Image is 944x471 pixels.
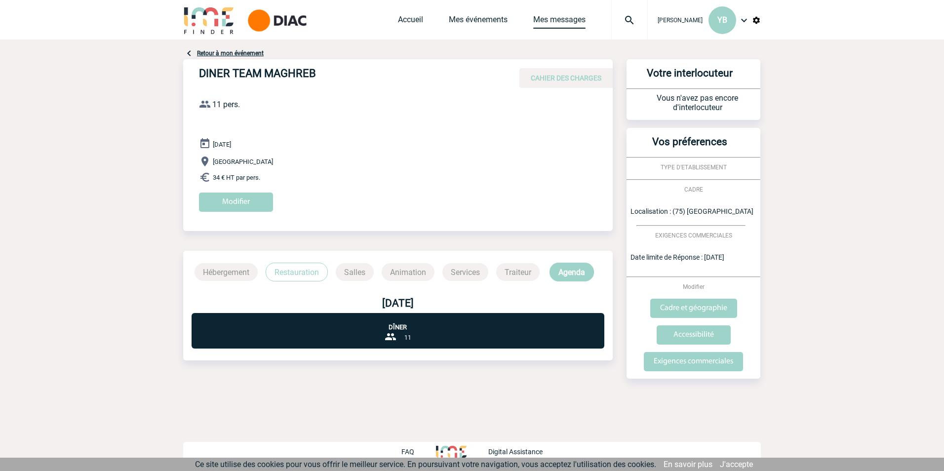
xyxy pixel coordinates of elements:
span: YB [717,15,727,25]
span: CAHIER DES CHARGES [531,74,601,82]
a: Mes messages [533,15,586,29]
p: Traiteur [496,263,540,281]
span: 34 € HT par pers. [213,174,260,181]
span: Localisation : (75) [GEOGRAPHIC_DATA] [630,207,753,215]
input: Cadre et géographie [650,299,737,318]
input: Modifier [199,193,273,212]
a: J'accepte [720,460,753,469]
span: Vous n'avez pas encore d'interlocuteur [657,93,738,112]
b: [DATE] [382,297,414,309]
p: Salles [336,263,374,281]
p: Digital Assistance [488,448,543,456]
a: Accueil [398,15,423,29]
p: Agenda [550,263,594,281]
span: 11 [404,334,411,341]
img: IME-Finder [183,6,235,34]
p: Animation [382,263,434,281]
a: Mes événements [449,15,508,29]
a: En savoir plus [664,460,712,469]
span: Date limite de Réponse : [DATE] [630,253,724,261]
p: Restauration [266,263,328,281]
span: [DATE] [213,141,231,148]
span: Ce site utilise des cookies pour vous offrir le meilleur service. En poursuivant votre navigation... [195,460,656,469]
img: group-24-px-b.png [385,331,396,343]
span: TYPE D'ETABLISSEMENT [661,164,727,171]
span: EXIGENCES COMMERCIALES [655,232,732,239]
p: FAQ [401,448,414,456]
span: CADRE [684,186,703,193]
h3: Votre interlocuteur [630,67,748,88]
span: [PERSON_NAME] [658,17,703,24]
a: FAQ [401,446,436,456]
h4: DINER TEAM MAGHREB [199,67,495,84]
input: Accessibilité [657,325,731,345]
input: Exigences commerciales [644,352,743,371]
span: 11 pers. [212,100,240,109]
h3: Vos préferences [630,136,748,157]
p: Hébergement [195,263,258,281]
span: [GEOGRAPHIC_DATA] [213,158,273,165]
p: Dîner [192,313,604,331]
img: http://www.idealmeetingsevents.fr/ [436,446,467,458]
a: Retour à mon événement [197,50,264,57]
p: Services [442,263,488,281]
span: Modifier [683,283,705,290]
